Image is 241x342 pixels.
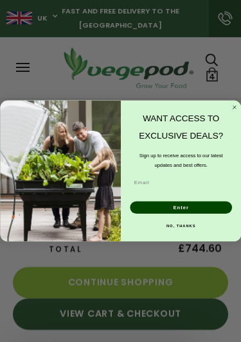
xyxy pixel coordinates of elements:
span: WANT ACCESS TO EXCLUSIVE DEALS? [139,114,223,141]
button: Enter [130,201,232,214]
button: NO, THANKS [129,220,233,232]
span: Sign up to receive access to our latest updates and best offers. [139,153,222,168]
button: Close dialog [231,104,238,112]
input: Email [129,176,233,189]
